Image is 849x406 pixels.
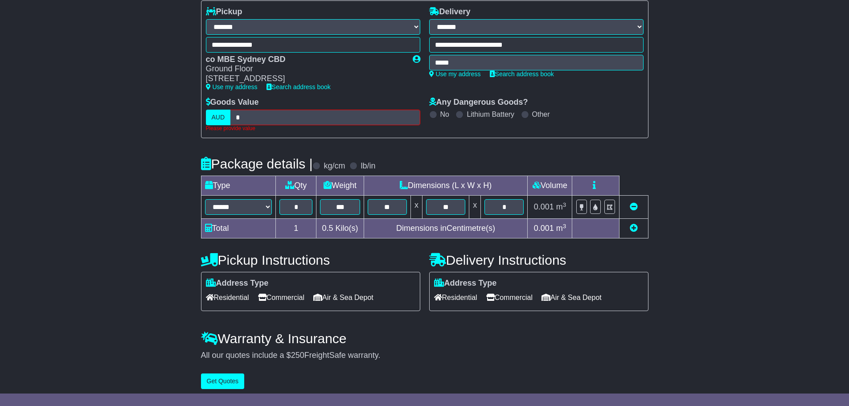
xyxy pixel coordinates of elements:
a: Use my address [206,83,258,90]
span: 250 [291,351,304,360]
div: Please provide value [206,125,420,131]
div: [STREET_ADDRESS] [206,74,404,84]
h4: Package details | [201,156,313,171]
label: Lithium Battery [467,110,514,119]
label: Delivery [429,7,471,17]
a: Remove this item [630,202,638,211]
a: Search address book [267,83,331,90]
span: 0.001 [534,202,554,211]
td: Kilo(s) [316,219,364,238]
td: x [469,196,481,219]
label: kg/cm [324,161,345,171]
span: Residential [206,291,249,304]
label: Pickup [206,7,242,17]
label: lb/in [361,161,375,171]
div: Ground Floor [206,64,404,74]
label: Any Dangerous Goods? [429,98,528,107]
td: Qty [276,176,316,196]
label: Other [532,110,550,119]
label: Goods Value [206,98,259,107]
span: Air & Sea Depot [313,291,373,304]
h4: Delivery Instructions [429,253,648,267]
span: m [556,202,566,211]
a: Search address book [490,70,554,78]
div: All our quotes include a $ FreightSafe warranty. [201,351,648,361]
span: Residential [434,291,477,304]
a: Use my address [429,70,481,78]
span: Commercial [258,291,304,304]
td: x [410,196,422,219]
td: Dimensions in Centimetre(s) [364,219,528,238]
button: Get Quotes [201,373,245,389]
td: Volume [528,176,572,196]
a: Add new item [630,224,638,233]
label: AUD [206,110,231,125]
span: 0.5 [322,224,333,233]
span: m [556,224,566,233]
h4: Pickup Instructions [201,253,420,267]
td: Type [201,176,276,196]
sup: 3 [563,201,566,208]
div: co MBE Sydney CBD [206,55,404,65]
td: Dimensions (L x W x H) [364,176,528,196]
span: Air & Sea Depot [541,291,602,304]
sup: 3 [563,223,566,230]
label: Address Type [434,279,497,288]
span: Commercial [486,291,533,304]
td: Weight [316,176,364,196]
td: 1 [276,219,316,238]
span: 0.001 [534,224,554,233]
label: Address Type [206,279,269,288]
label: No [440,110,449,119]
h4: Warranty & Insurance [201,331,648,346]
td: Total [201,219,276,238]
